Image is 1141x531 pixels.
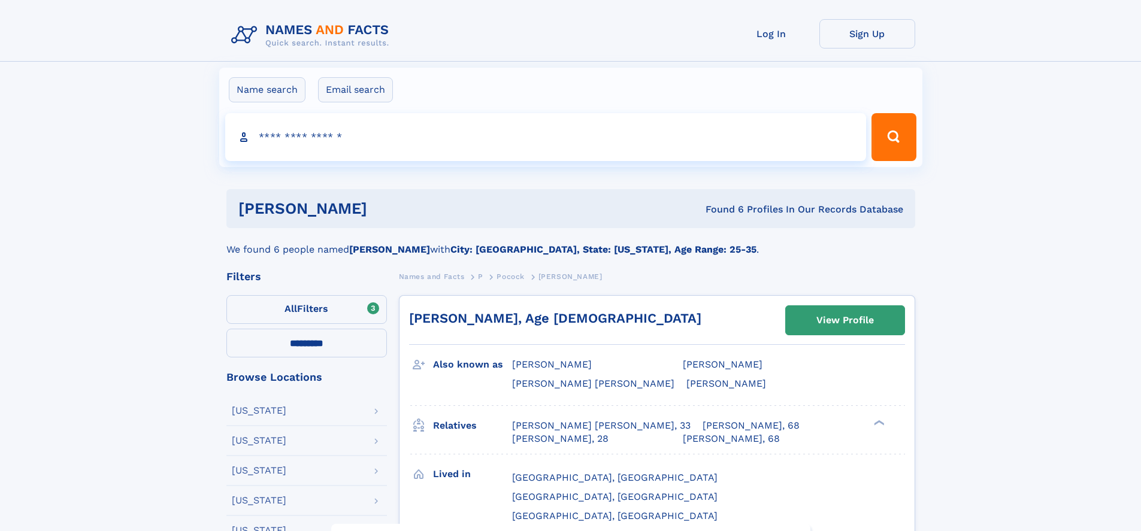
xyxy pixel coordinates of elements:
[226,295,387,324] label: Filters
[232,436,286,445] div: [US_STATE]
[538,272,603,281] span: [PERSON_NAME]
[871,418,885,426] div: ❯
[512,419,691,432] a: [PERSON_NAME] [PERSON_NAME], 33
[409,311,701,326] a: [PERSON_NAME], Age [DEMOGRAPHIC_DATA]
[225,113,867,161] input: search input
[238,201,537,216] h1: [PERSON_NAME]
[703,419,800,432] a: [PERSON_NAME], 68
[512,378,674,389] span: [PERSON_NAME] [PERSON_NAME]
[226,271,387,282] div: Filters
[232,496,286,505] div: [US_STATE]
[349,244,430,255] b: [PERSON_NAME]
[450,244,756,255] b: City: [GEOGRAPHIC_DATA], State: [US_STATE], Age Range: 25-35
[318,77,393,102] label: Email search
[478,272,483,281] span: P
[683,432,780,445] a: [PERSON_NAME], 68
[433,415,512,436] h3: Relatives
[536,203,903,216] div: Found 6 Profiles In Our Records Database
[512,510,718,521] span: [GEOGRAPHIC_DATA], [GEOGRAPHIC_DATA]
[226,19,399,51] img: Logo Names and Facts
[226,372,387,383] div: Browse Locations
[232,406,286,415] div: [US_STATE]
[683,359,762,370] span: [PERSON_NAME]
[512,359,592,370] span: [PERSON_NAME]
[871,113,916,161] button: Search Button
[433,464,512,484] h3: Lived in
[512,491,718,502] span: [GEOGRAPHIC_DATA], [GEOGRAPHIC_DATA]
[497,269,525,284] a: Pocock
[686,378,766,389] span: [PERSON_NAME]
[816,307,874,334] div: View Profile
[232,466,286,475] div: [US_STATE]
[819,19,915,48] a: Sign Up
[786,306,904,335] a: View Profile
[285,303,297,314] span: All
[399,269,465,284] a: Names and Facts
[226,228,915,257] div: We found 6 people named with .
[478,269,483,284] a: P
[512,472,718,483] span: [GEOGRAPHIC_DATA], [GEOGRAPHIC_DATA]
[497,272,525,281] span: Pocock
[512,432,609,445] a: [PERSON_NAME], 28
[229,77,305,102] label: Name search
[724,19,819,48] a: Log In
[433,354,512,375] h3: Also known as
